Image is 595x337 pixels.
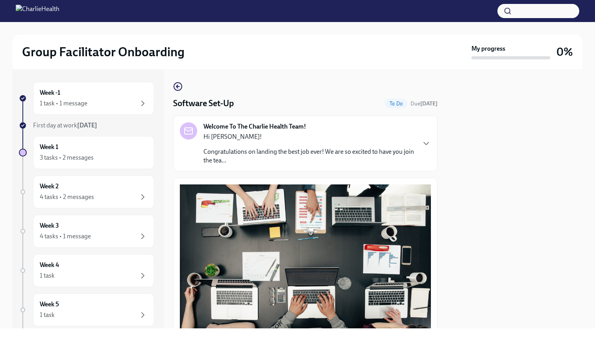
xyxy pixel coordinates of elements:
div: 4 tasks • 1 message [40,232,91,241]
h2: Group Facilitator Onboarding [22,44,185,60]
a: Week 24 tasks • 2 messages [19,175,154,208]
h4: Software Set-Up [173,98,234,109]
div: 1 task • 1 message [40,99,87,108]
a: Week 51 task [19,293,154,326]
strong: Welcome To The Charlie Health Team! [203,122,306,131]
span: Due [410,100,438,107]
p: Hi [PERSON_NAME]! [203,133,415,141]
a: Week 13 tasks • 2 messages [19,136,154,169]
h3: 0% [556,45,573,59]
a: First day at work[DATE] [19,121,154,130]
button: Zoom image [180,184,431,333]
strong: [DATE] [420,100,438,107]
strong: [DATE] [77,122,97,129]
a: Week 34 tasks • 1 message [19,215,154,248]
h6: Week 4 [40,261,59,269]
p: Congratulations on landing the best job ever! We are so excited to have you join the tea... [203,147,415,165]
a: Week -11 task • 1 message [19,82,154,115]
img: CharlieHealth [16,5,59,17]
strong: My progress [471,44,505,53]
span: September 30th, 2025 09:00 [410,100,438,107]
h6: Week 1 [40,143,58,151]
h6: Week -1 [40,88,60,97]
h6: Week 2 [40,182,59,191]
a: Week 41 task [19,254,154,287]
div: 1 task [40,271,55,280]
div: 4 tasks • 2 messages [40,193,94,201]
h6: Week 3 [40,221,59,230]
span: To Do [385,101,407,107]
h6: Week 5 [40,300,59,309]
div: 1 task [40,311,55,319]
div: 3 tasks • 2 messages [40,153,94,162]
span: First day at work [33,122,97,129]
